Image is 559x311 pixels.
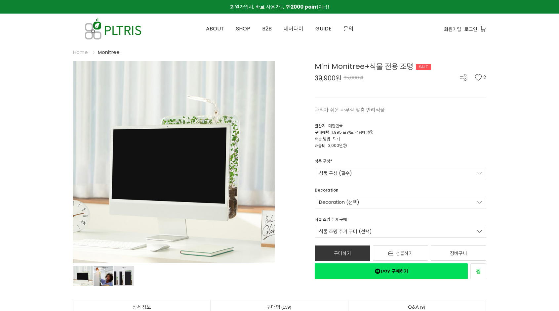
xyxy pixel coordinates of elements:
[470,263,486,279] a: 새창
[315,196,486,208] a: Decoration (선택)
[338,14,359,44] a: 문의
[315,263,468,279] a: 새창
[230,14,256,44] a: SHOP
[315,187,339,196] div: Decoration
[315,143,326,148] span: 배송비
[333,136,340,142] span: 택배
[315,167,486,179] a: 상품 구성 (필수)
[416,64,431,70] div: SALE
[73,49,88,56] a: Home
[278,14,309,44] a: 네버다이
[315,61,486,72] div: Mini Monitree+식물 전용 조명
[315,75,341,81] span: 39,900원
[315,216,347,225] div: 식물 조명 추가 구매
[315,129,329,135] span: 구매혜택
[343,74,363,81] span: 65,000원
[284,25,303,32] span: 네버다이
[206,25,224,32] span: ABOUT
[419,304,426,311] span: 9
[483,74,486,81] span: 2
[200,14,230,44] a: ABOUT
[464,25,477,33] a: 로그인
[343,25,353,32] span: 문의
[373,245,428,261] a: 선물하기
[98,49,120,56] a: Monitree
[315,106,486,114] p: 관리가 쉬운 사무실 맞춤 반려식물
[291,3,318,10] strong: 2000 point
[396,250,413,256] span: 선물하기
[262,25,272,32] span: B2B
[315,136,330,142] span: 배송 방법
[315,25,332,32] span: GUIDE
[328,123,343,128] span: 대한민국
[230,3,329,10] span: 회원가입시, 바로 사용가능 한 지급!
[315,158,332,167] div: 상품 구성
[444,25,461,33] a: 회원가입
[315,245,370,261] a: 구매하기
[328,143,347,148] span: 3,000원
[475,74,486,81] button: 2
[309,14,338,44] a: GUIDE
[315,225,486,238] a: 식물 조명 추가 구매 (선택)
[332,129,373,135] span: 1,995 포인트 적립예정
[280,304,292,311] span: 159
[431,245,486,261] a: 장바구니
[256,14,278,44] a: B2B
[236,25,250,32] span: SHOP
[315,123,326,128] span: 원산지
